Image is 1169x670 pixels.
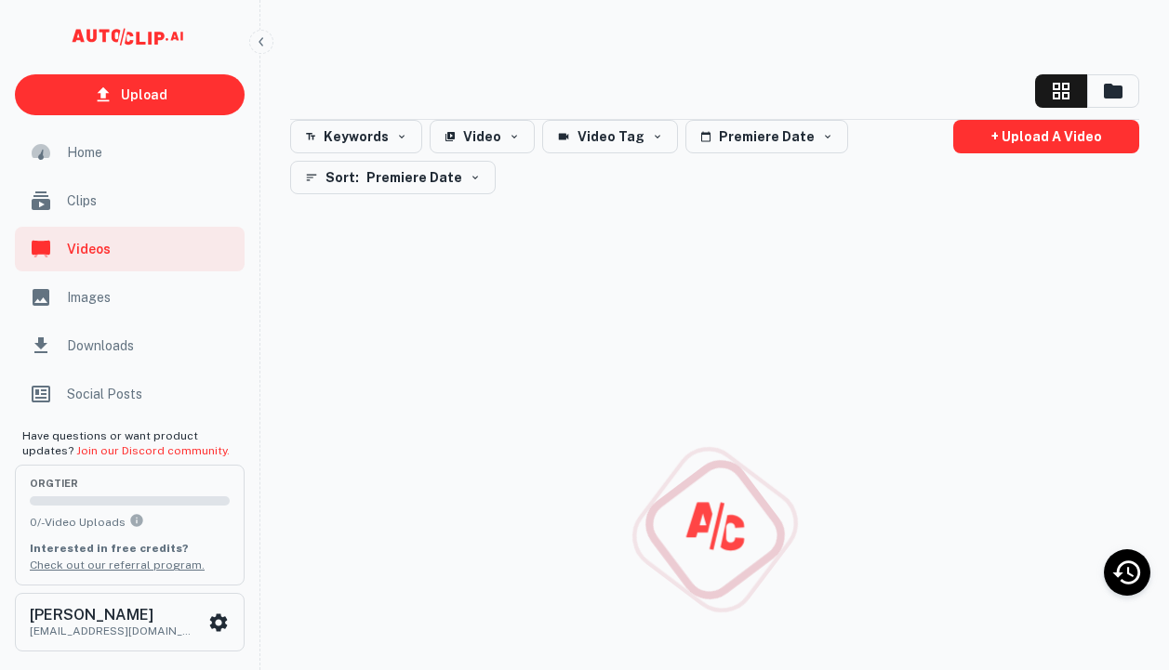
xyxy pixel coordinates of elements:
span: Home [67,142,233,163]
a: Images [15,275,245,320]
button: Premiere Date [685,120,848,153]
a: Join our Discord community. [76,444,230,457]
a: + Upload a video [953,120,1139,153]
a: Check out our referral program. [30,558,205,571]
span: Premiere Date [366,166,462,189]
p: [EMAIL_ADDRESS][DOMAIN_NAME] [30,623,197,639]
button: Video [430,120,535,153]
button: Sort: Premiere Date [290,161,496,194]
button: [PERSON_NAME][EMAIL_ADDRESS][DOMAIN_NAME] [15,593,245,650]
a: Upload [15,74,245,115]
div: Recent Activity [1104,549,1150,596]
span: Clips [67,190,233,211]
h6: [PERSON_NAME] [30,608,197,623]
a: Downloads [15,323,245,368]
a: Videos [15,227,245,271]
span: Videos [67,239,233,259]
button: Keywords [290,120,422,153]
p: 0 / - Video Uploads [30,513,230,531]
a: Social Posts [15,372,245,416]
span: Social Posts [67,384,233,404]
span: Downloads [67,335,233,356]
a: Clips [15,178,245,223]
p: Upload [121,85,167,105]
span: org Tier [30,479,230,489]
span: Sort: [325,166,359,189]
a: Home [15,130,245,175]
p: Interested in free credits? [30,540,230,557]
svg: You can upload 0 videos per month on the org tier. Upgrade to upload more. [129,513,144,528]
button: Video Tag [542,120,678,153]
span: Have questions or want product updates? [22,429,230,457]
span: Images [67,287,233,308]
button: orgTier0/-Video UploadsYou can upload 0 videos per month on the org tier. Upgrade to upload more.... [15,465,245,585]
